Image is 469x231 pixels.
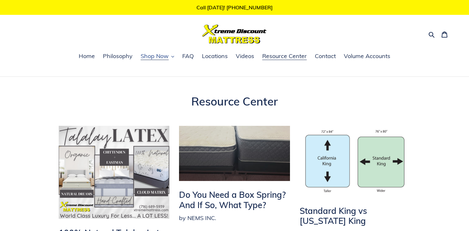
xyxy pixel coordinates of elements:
a: Home [75,52,98,61]
a: Locations [199,52,231,61]
span: Videos [236,52,254,60]
a: FAQ [179,52,197,61]
h1: Resource Center [59,95,410,108]
img: Xtreme Discount Mattress [202,25,267,44]
h2: Do You Need a Box Spring? And If So, What Type? [179,190,290,210]
a: Volume Accounts [341,52,394,61]
span: Philosophy [103,52,133,60]
a: Contact [312,52,339,61]
span: Shop Now [141,52,169,60]
span: Locations [202,52,228,60]
a: Resource Center [259,52,310,61]
span: Home [79,52,95,60]
span: FAQ [182,52,194,60]
span: by NEMS INC. [179,214,216,222]
a: Do You Need a Box Spring? And If So, What Type? [179,126,290,210]
a: Standard King vs [US_STATE] King [300,126,410,226]
button: Shop Now [137,52,177,61]
span: Resource Center [262,52,307,60]
a: Philosophy [100,52,136,61]
span: Contact [315,52,336,60]
h2: Standard King vs [US_STATE] King [300,206,410,226]
span: Volume Accounts [344,52,390,60]
a: Videos [233,52,257,61]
